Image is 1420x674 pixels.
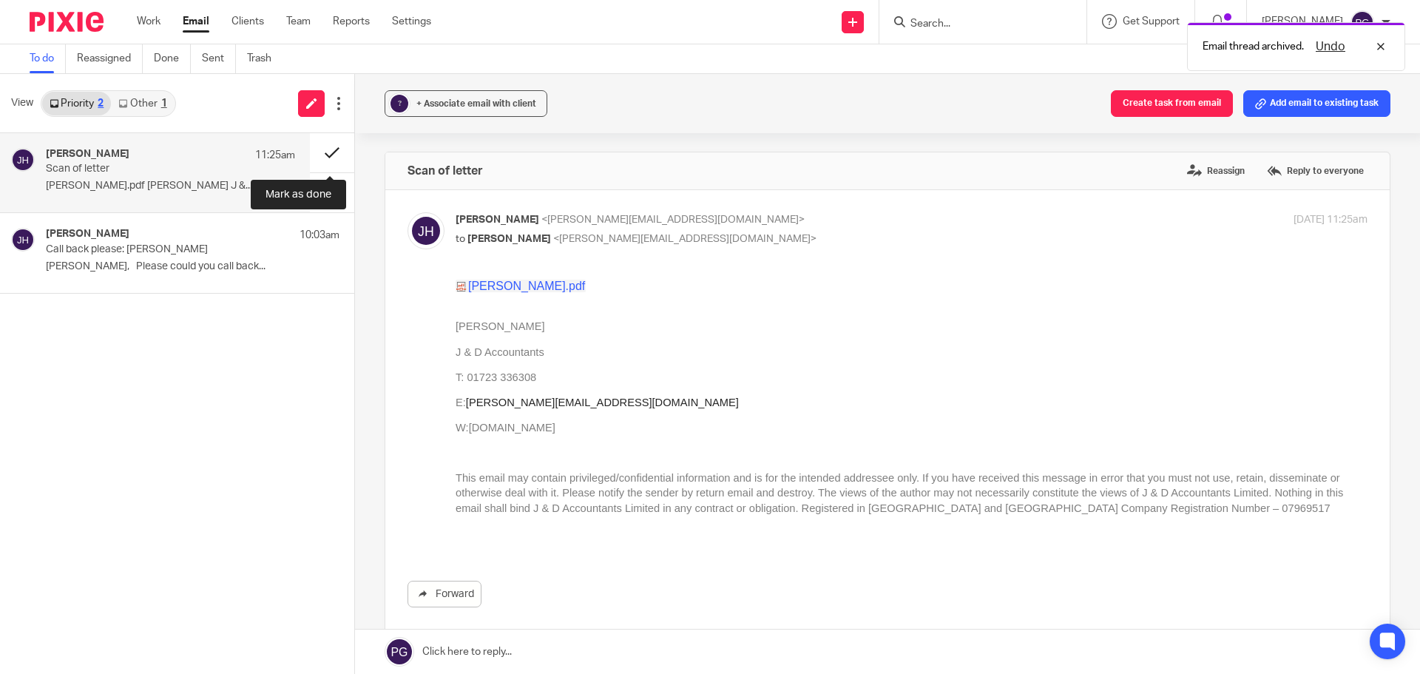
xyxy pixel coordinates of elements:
button: ? + Associate email with client [385,90,547,117]
button: Create task from email [1111,90,1233,117]
img: svg%3E [408,212,444,249]
div: ? [390,95,408,112]
span: View [11,95,33,111]
img: svg%3E [1350,10,1374,34]
a: [DOMAIN_NAME] [13,143,100,155]
a: Forward [408,581,481,607]
div: 1 [161,98,167,109]
span: [PERSON_NAME] [467,234,551,244]
a: To do [30,44,66,73]
p: Email thread archived. [1203,39,1304,54]
img: svg%3E [11,228,35,252]
span: <[PERSON_NAME][EMAIL_ADDRESS][DOMAIN_NAME]> [541,215,805,225]
p: Scan of letter [46,163,246,175]
a: [PERSON_NAME][EMAIL_ADDRESS][DOMAIN_NAME] [10,118,283,129]
p: 11:25am [255,148,295,163]
h4: Scan of letter [408,164,483,178]
h4: [PERSON_NAME] [46,228,129,240]
h4: [PERSON_NAME] [46,148,129,161]
p: Call back please: [PERSON_NAME] [46,243,281,256]
a: Priority2 [42,92,111,115]
span: [PERSON_NAME] [456,215,539,225]
p: 10:03am [300,228,339,243]
a: Reports [333,14,370,29]
a: Email [183,14,209,29]
a: Sent [202,44,236,73]
button: Add email to existing task [1243,90,1390,117]
span: <[PERSON_NAME][EMAIL_ADDRESS][DOMAIN_NAME]> [553,234,816,244]
a: Done [154,44,191,73]
img: svg%3E [11,148,35,172]
span: to [456,234,465,244]
img: Pixie [30,12,104,32]
a: Work [137,14,160,29]
a: Other1 [111,92,174,115]
span: + Associate email with client [416,99,536,108]
a: Trash [247,44,283,73]
p: [PERSON_NAME].pdf [PERSON_NAME] J &... [46,180,295,192]
a: Team [286,14,311,29]
a: Reassigned [77,44,143,73]
p: [PERSON_NAME], Please could you call back... [46,260,339,273]
button: Undo [1311,38,1350,55]
label: Reassign [1183,160,1248,182]
label: Reply to everyone [1263,160,1367,182]
p: [DATE] 11:25am [1294,212,1367,228]
a: Clients [231,14,264,29]
a: Settings [392,14,431,29]
div: 2 [98,98,104,109]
